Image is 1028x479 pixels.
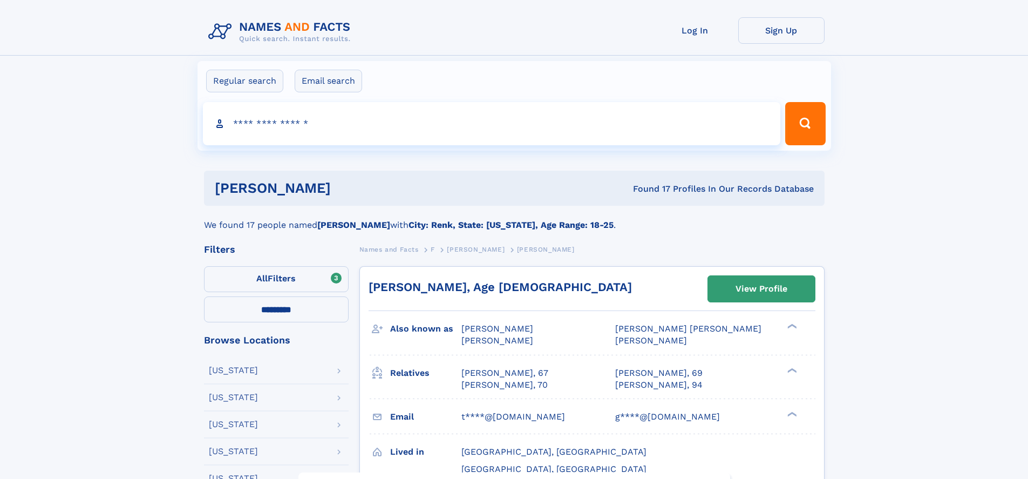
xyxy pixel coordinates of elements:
[431,246,435,253] span: F
[204,245,349,254] div: Filters
[317,220,390,230] b: [PERSON_NAME]
[785,102,825,145] button: Search Button
[203,102,781,145] input: search input
[369,280,632,294] a: [PERSON_NAME], Age [DEMOGRAPHIC_DATA]
[517,246,575,253] span: [PERSON_NAME]
[209,393,258,402] div: [US_STATE]
[738,17,825,44] a: Sign Up
[461,367,548,379] a: [PERSON_NAME], 67
[204,335,349,345] div: Browse Locations
[447,242,505,256] a: [PERSON_NAME]
[256,273,268,284] span: All
[295,70,362,92] label: Email search
[736,276,787,301] div: View Profile
[461,379,548,391] a: [PERSON_NAME], 70
[447,246,505,253] span: [PERSON_NAME]
[615,379,703,391] a: [PERSON_NAME], 94
[206,70,283,92] label: Regular search
[461,464,646,474] span: [GEOGRAPHIC_DATA], [GEOGRAPHIC_DATA]
[209,366,258,375] div: [US_STATE]
[482,183,814,195] div: Found 17 Profiles In Our Records Database
[431,242,435,256] a: F
[708,276,815,302] a: View Profile
[390,408,461,426] h3: Email
[785,367,798,374] div: ❯
[615,367,703,379] a: [PERSON_NAME], 69
[461,447,646,457] span: [GEOGRAPHIC_DATA], [GEOGRAPHIC_DATA]
[359,242,419,256] a: Names and Facts
[215,181,482,195] h1: [PERSON_NAME]
[785,323,798,330] div: ❯
[390,443,461,461] h3: Lived in
[409,220,614,230] b: City: Renk, State: [US_STATE], Age Range: 18-25
[204,206,825,232] div: We found 17 people named with .
[652,17,738,44] a: Log In
[390,364,461,382] h3: Relatives
[209,447,258,456] div: [US_STATE]
[785,410,798,417] div: ❯
[615,323,761,334] span: [PERSON_NAME] [PERSON_NAME]
[461,323,533,334] span: [PERSON_NAME]
[204,266,349,292] label: Filters
[390,320,461,338] h3: Also known as
[209,420,258,429] div: [US_STATE]
[204,17,359,46] img: Logo Names and Facts
[615,335,687,346] span: [PERSON_NAME]
[461,335,533,346] span: [PERSON_NAME]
